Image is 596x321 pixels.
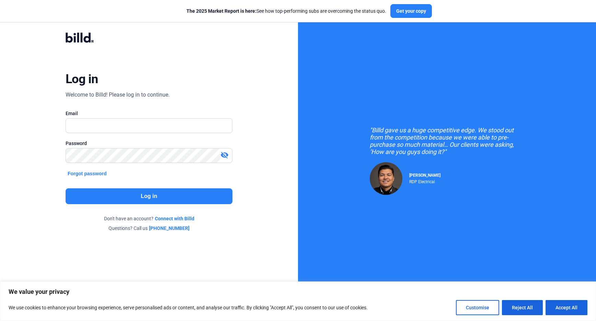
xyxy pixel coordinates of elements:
div: Email [66,110,232,117]
span: The 2025 Market Report is here: [186,8,256,14]
button: Log in [66,188,232,204]
a: [PHONE_NUMBER] [149,225,190,232]
p: We value your privacy [9,288,587,296]
div: Log in [66,71,98,87]
button: Get your copy [390,4,432,18]
button: Customise [456,300,499,315]
div: Password [66,140,232,147]
span: [PERSON_NAME] [409,173,440,178]
div: Don't have an account? [66,215,232,222]
div: "Billd gave us a huge competitive edge. We stood out from the competition because we were able to... [370,126,524,155]
mat-icon: visibility_off [220,151,229,159]
button: Accept All [546,300,587,315]
img: Raul Pacheco [370,162,402,195]
div: Questions? Call us [66,225,232,232]
button: Reject All [502,300,543,315]
div: RDP Electrical [409,178,440,184]
p: We use cookies to enhance your browsing experience, serve personalised ads or content, and analys... [9,303,368,312]
button: Forgot password [66,170,109,177]
div: Welcome to Billd! Please log in to continue. [66,91,170,99]
div: See how top-performing subs are overcoming the status quo. [186,8,386,14]
a: Connect with Billd [155,215,194,222]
